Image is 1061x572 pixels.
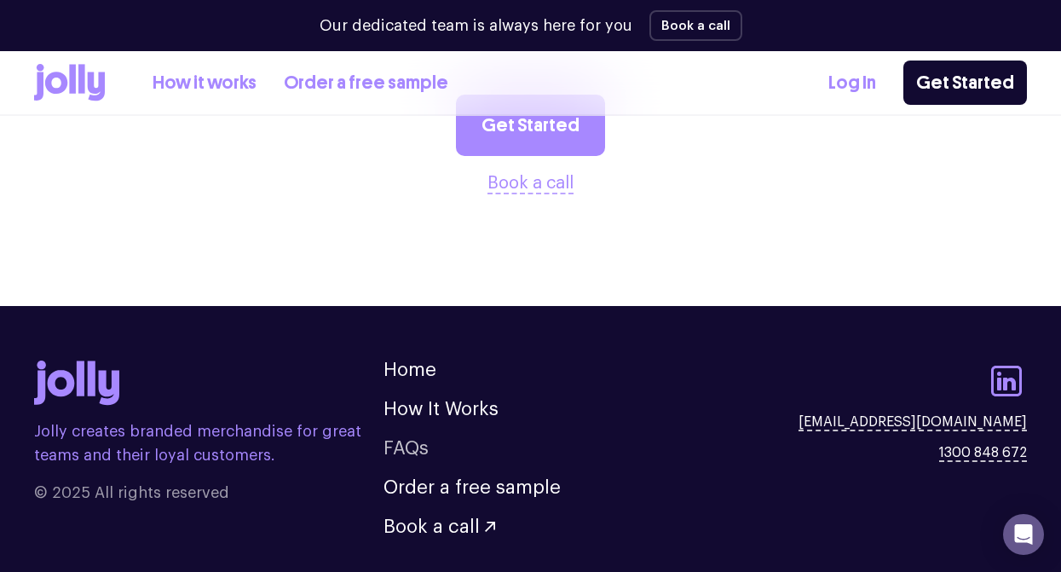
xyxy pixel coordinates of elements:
[487,170,574,197] button: Book a call
[1003,514,1044,555] div: Open Intercom Messenger
[799,412,1027,432] a: [EMAIL_ADDRESS][DOMAIN_NAME]
[383,517,480,536] span: Book a call
[828,69,876,97] a: Log In
[903,61,1027,105] a: Get Started
[34,481,383,505] span: © 2025 All rights reserved
[383,361,436,379] a: Home
[284,69,448,97] a: Order a free sample
[456,95,605,156] a: Get Started
[383,400,499,419] a: How It Works
[939,442,1027,463] a: 1300 848 672
[34,419,383,467] p: Jolly creates branded merchandise for great teams and their loyal customers.
[383,517,495,536] button: Book a call
[649,10,742,41] button: Book a call
[383,439,429,458] a: FAQs
[383,478,561,497] a: Order a free sample
[153,69,257,97] a: How it works
[320,14,632,38] p: Our dedicated team is always here for you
